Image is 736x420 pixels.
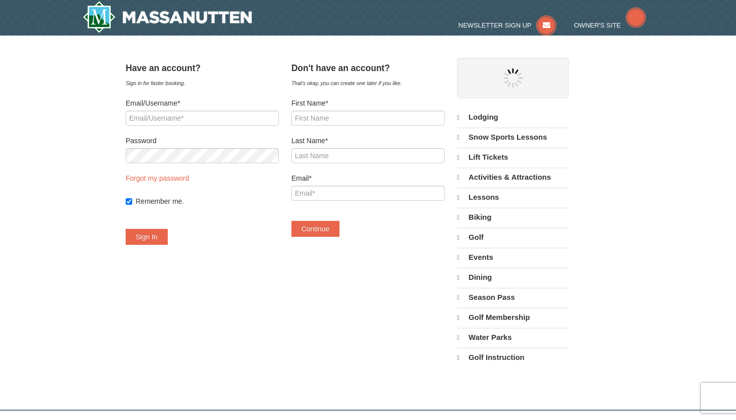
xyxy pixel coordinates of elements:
[291,98,445,108] label: First Name*
[574,22,646,29] a: Owner's Site
[126,136,279,146] label: Password
[291,111,445,126] input: First Name
[291,63,445,73] h4: Don't have an account?
[459,22,557,29] a: Newsletter Sign Up
[457,248,569,267] a: Events
[459,22,532,29] span: Newsletter Sign Up
[126,174,189,182] a: Forgot my password
[83,1,252,33] a: Massanutten Resort
[457,328,569,347] a: Water Parks
[126,78,279,88] div: Sign in for faster booking.
[291,173,445,183] label: Email*
[291,186,445,201] input: Email*
[457,308,569,327] a: Golf Membership
[291,136,445,146] label: Last Name*
[457,288,569,307] a: Season Pass
[457,108,569,127] a: Lodging
[457,188,569,207] a: Lessons
[126,98,279,108] label: Email/Username*
[457,348,569,367] a: Golf Instruction
[457,168,569,187] a: Activities & Attractions
[457,228,569,247] a: Golf
[126,111,279,126] input: Email/Username*
[126,229,168,245] button: Sign In
[291,78,445,88] div: That's okay, you can create one later if you like.
[457,148,569,167] a: Lift Tickets
[503,68,523,88] img: wait gif
[136,196,279,206] label: Remember me.
[126,63,279,73] h4: Have an account?
[457,208,569,227] a: Biking
[457,268,569,287] a: Dining
[574,22,621,29] span: Owner's Site
[291,148,445,163] input: Last Name
[83,1,252,33] img: Massanutten Resort Logo
[291,221,339,237] button: Continue
[457,128,569,147] a: Snow Sports Lessons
